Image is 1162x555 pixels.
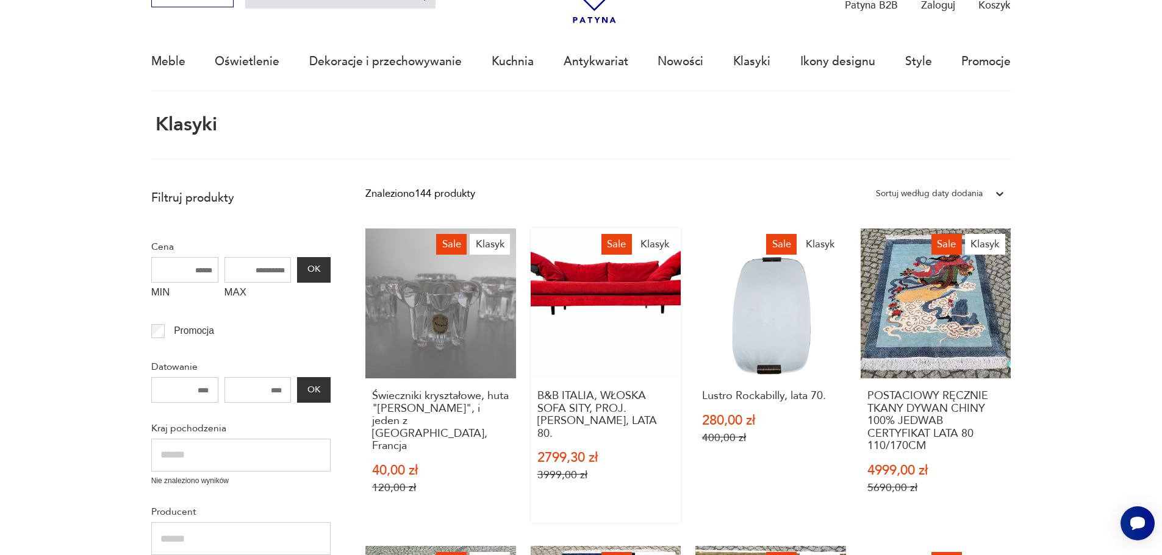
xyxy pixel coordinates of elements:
[151,359,331,375] p: Datowanie
[733,34,770,90] a: Klasyki
[309,34,462,90] a: Dekoracje i przechowywanie
[564,34,628,90] a: Antykwariat
[151,475,331,487] p: Nie znaleziono wyników
[174,323,214,339] p: Promocja
[297,257,330,283] button: OK
[702,431,839,444] p: 400,00 zł
[151,239,331,255] p: Cena
[861,228,1011,523] a: SaleKlasykPOSTACIOWY RĘCZNIE TKANY DYWAN CHINY 100% JEDWAB CERTYFIKAT LATA 80 110/170CMPOSTACIOWY...
[151,115,217,135] h1: Klasyki
[151,34,185,90] a: Meble
[151,504,331,520] p: Producent
[537,390,675,440] h3: B&B ITALIA, WŁOSKA SOFA SITY, PROJ. [PERSON_NAME], LATA 80.
[151,190,331,206] p: Filtruj produkty
[372,464,509,477] p: 40,00 zł
[702,390,839,402] h3: Lustro Rockabilly, lata 70.
[961,34,1011,90] a: Promocje
[537,468,675,481] p: 3999,00 zł
[658,34,703,90] a: Nowości
[365,228,516,523] a: SaleKlasykŚwieczniki kryształowe, huta "Lucyna", i jeden z Reims, FrancjaŚwieczniki kryształowe, ...
[365,186,475,202] div: Znaleziono 144 produkty
[867,464,1005,477] p: 4999,00 zł
[297,377,330,403] button: OK
[800,34,875,90] a: Ikony designu
[151,283,218,306] label: MIN
[224,283,292,306] label: MAX
[867,481,1005,494] p: 5690,00 zł
[876,186,983,202] div: Sortuj według daty dodania
[905,34,932,90] a: Style
[492,34,534,90] a: Kuchnia
[867,390,1005,452] h3: POSTACIOWY RĘCZNIE TKANY DYWAN CHINY 100% JEDWAB CERTYFIKAT LATA 80 110/170CM
[531,228,681,523] a: SaleKlasykB&B ITALIA, WŁOSKA SOFA SITY, PROJ. ANTONIO CITTERIO, LATA 80.B&B ITALIA, WŁOSKA SOFA S...
[702,414,839,427] p: 280,00 zł
[1121,506,1155,540] iframe: Smartsupp widget button
[372,481,509,494] p: 120,00 zł
[215,34,279,90] a: Oświetlenie
[151,420,331,436] p: Kraj pochodzenia
[695,228,846,523] a: SaleKlasykLustro Rockabilly, lata 70.Lustro Rockabilly, lata 70.280,00 zł400,00 zł
[372,390,509,452] h3: Świeczniki kryształowe, huta "[PERSON_NAME]", i jeden z [GEOGRAPHIC_DATA], Francja
[537,451,675,464] p: 2799,30 zł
